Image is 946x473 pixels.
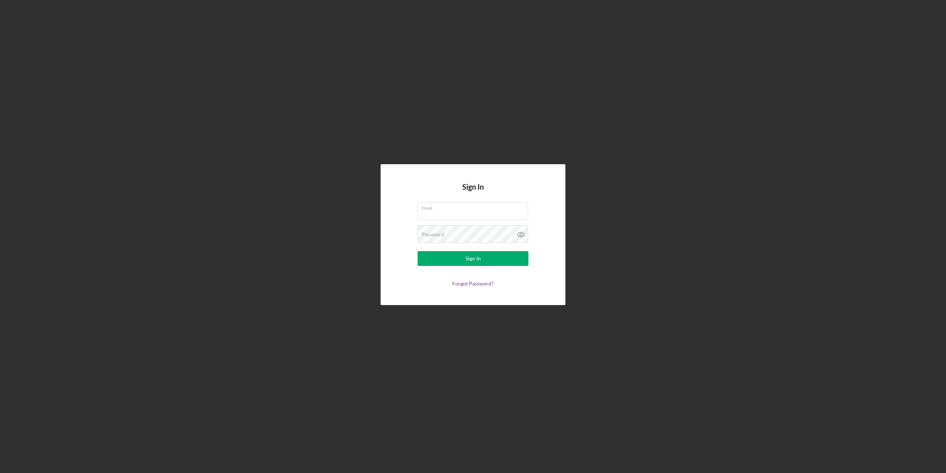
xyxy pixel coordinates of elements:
[452,280,494,287] a: Forgot Password?
[422,232,444,237] label: Password
[466,251,481,266] div: Sign In
[422,203,528,211] label: Email
[462,183,484,202] h4: Sign In
[418,251,528,266] button: Sign In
